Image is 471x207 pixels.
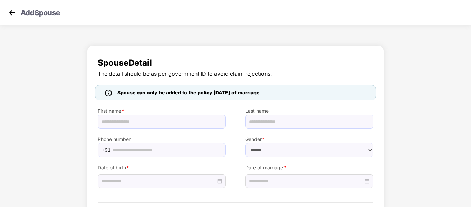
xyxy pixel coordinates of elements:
label: Gender [245,135,373,143]
label: Date of marriage [245,164,373,171]
label: Date of birth [98,164,226,171]
label: First name [98,107,226,115]
span: +91 [102,145,111,155]
label: Phone number [98,135,226,143]
span: Spouse Detail [98,56,373,69]
img: svg+xml;base64,PHN2ZyB4bWxucz0iaHR0cDovL3d3dy53My5vcmcvMjAwMC9zdmciIHdpZHRoPSIzMCIgaGVpZ2h0PSIzMC... [7,8,17,18]
label: Last name [245,107,373,115]
p: Add Spouse [21,8,60,16]
span: Spouse can only be added to the policy [DATE] of marriage. [117,89,261,96]
img: icon [105,90,112,96]
span: The detail should be as per government ID to avoid claim rejections. [98,69,373,78]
